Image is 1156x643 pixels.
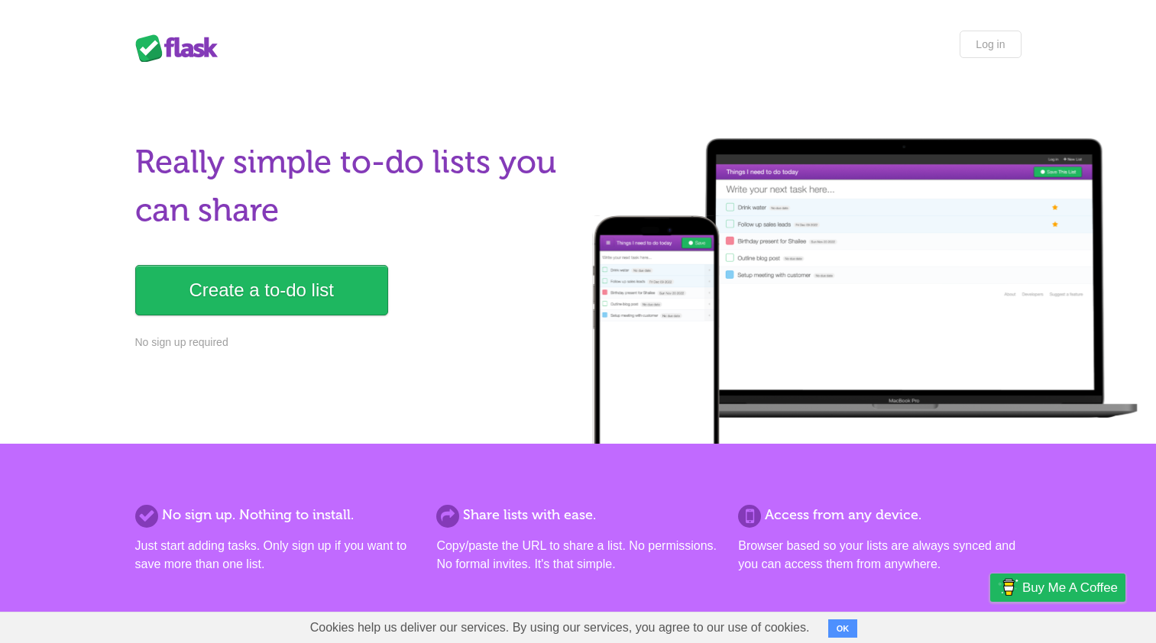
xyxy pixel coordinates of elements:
a: Buy me a coffee [990,574,1125,602]
span: Buy me a coffee [1022,574,1118,601]
span: Cookies help us deliver our services. By using our services, you agree to our use of cookies. [295,612,825,643]
p: No sign up required [135,334,569,351]
h1: Really simple to-do lists you can share [135,138,569,234]
p: Browser based so your lists are always synced and you can access them from anywhere. [738,537,1021,574]
img: Buy me a coffee [998,574,1018,600]
p: Just start adding tasks. Only sign up if you want to save more than one list. [135,537,418,574]
a: Create a to-do list [135,265,388,315]
h2: Access from any device. [738,505,1021,525]
h2: No sign up. Nothing to install. [135,505,418,525]
a: Log in [960,31,1021,58]
p: Copy/paste the URL to share a list. No permissions. No formal invites. It's that simple. [436,537,719,574]
div: Flask Lists [135,34,227,62]
button: OK [828,619,858,638]
h2: Share lists with ease. [436,505,719,525]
